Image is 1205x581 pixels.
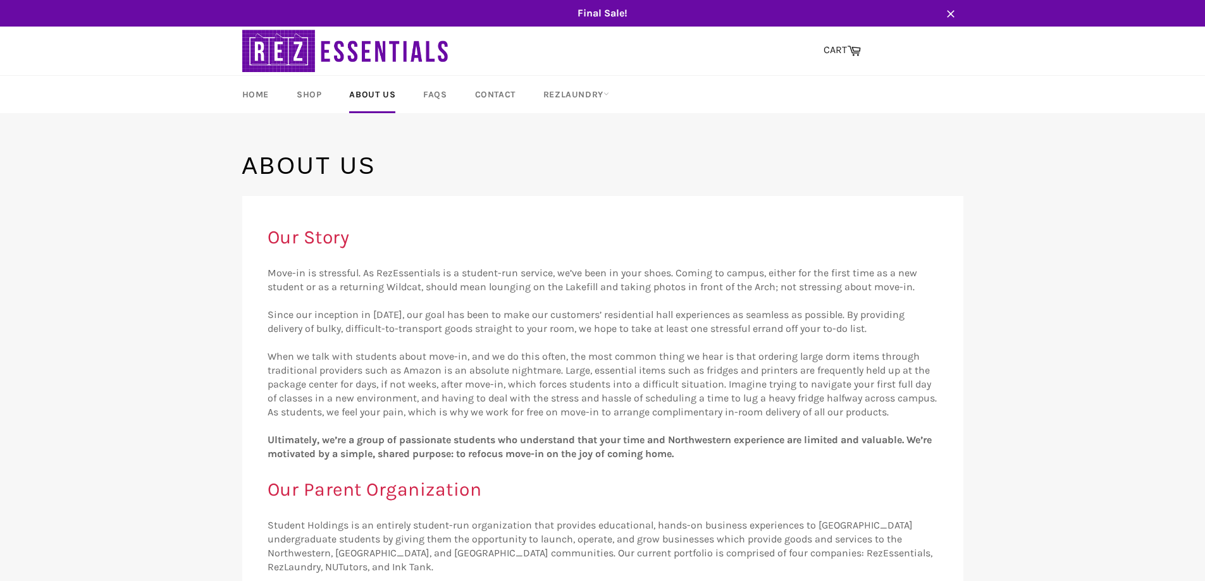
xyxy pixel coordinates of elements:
strong: Ultimately, we’re a group of passionate students who understand that your time and Northwestern e... [268,434,932,460]
a: Home [230,76,281,113]
p: Move-in is stressful. As RezEssentials is a student-run service, we’ve been in your shoes. Coming... [268,266,938,461]
a: About Us [337,76,408,113]
a: RezLaundry [531,76,622,113]
a: FAQs [411,76,459,113]
span: Final Sale! [230,6,976,20]
p: Student Holdings is an entirely student-run organization that provides educational, hands-on busi... [268,518,938,574]
h2: Our Parent Organization [268,477,938,503]
a: CART [817,37,867,64]
img: RezEssentials [242,27,451,75]
h2: Our Story [268,224,938,250]
a: Shop [284,76,334,113]
h1: About us [242,150,963,182]
a: Contact [462,76,528,113]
